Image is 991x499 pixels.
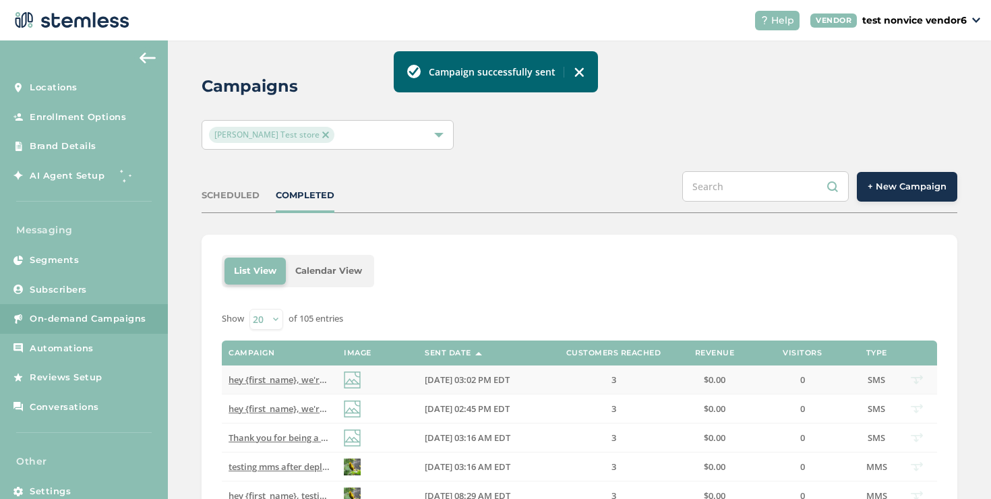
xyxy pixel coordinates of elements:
iframe: Chat Widget [924,434,991,499]
span: Subscribers [30,283,87,297]
img: icon-close-accent-8a337256.svg [322,131,329,138]
label: Show [222,312,244,326]
li: Calendar View [286,258,371,285]
span: [PERSON_NAME] Test store [209,127,334,143]
label: 3 [553,461,674,473]
span: SMS [868,432,885,444]
p: test nonvice vendor6 [862,13,967,28]
label: MMS [863,461,890,473]
button: + New Campaign [857,172,957,202]
label: 0 [755,432,849,444]
label: $0.00 [688,403,742,415]
span: 3 [611,374,616,386]
label: Customers Reached [566,349,661,357]
span: SMS [868,403,885,415]
span: $0.00 [704,432,725,444]
span: $0.00 [704,374,725,386]
label: Campaign [229,349,274,357]
span: 0 [800,432,805,444]
label: 10/13/2025 02:45 PM EDT [425,403,539,415]
label: 0 [755,374,849,386]
span: Brand Details [30,140,96,153]
span: [DATE] 03:16 AM EDT [425,461,510,473]
img: icon-toast-close-54bf22bf.svg [574,67,584,78]
img: v2d96MTPJ1Id5MdjRNyzqxMIUzDAhEoMPjYj.jpg [344,459,361,475]
label: 10/13/2025 03:16 AM EDT [425,461,539,473]
span: AI Agent Setup [30,169,104,183]
img: icon-sort-1e1d7615.svg [475,352,482,355]
img: icon-arrow-back-accent-c549486e.svg [140,53,156,63]
span: 3 [611,461,616,473]
div: SCHEDULED [202,189,260,202]
label: Image [344,349,371,357]
label: 3 [553,403,674,415]
label: hey {first_name}, we're testing a multi segment message using a twilio line to make sure it's for... [229,403,330,415]
img: icon-toast-success-78f41570.svg [407,65,421,78]
img: icon-img-d887fa0c.svg [344,372,361,388]
label: 3 [553,374,674,386]
span: Thank you for being a valued customer! We've got your insider specials here: Reply END to cancel [229,432,630,444]
label: $0.00 [688,374,742,386]
span: Locations [30,81,78,94]
span: Enrollment Options [30,111,126,124]
span: [DATE] 03:16 AM EDT [425,432,510,444]
span: + New Campaign [868,180,947,194]
label: Thank you for being a valued customer! We've got your insider specials here: Reply END to cancel [229,432,330,444]
img: icon-img-d887fa0c.svg [344,401,361,417]
img: icon_down-arrow-small-66adaf34.svg [972,18,980,23]
label: Visitors [783,349,822,357]
input: Search [682,171,849,202]
span: Settings [30,485,71,498]
label: Revenue [695,349,735,357]
label: 0 [755,403,849,415]
label: SMS [863,432,890,444]
label: 3 [553,432,674,444]
span: 3 [611,403,616,415]
label: SMS [863,374,890,386]
label: $0.00 [688,432,742,444]
span: $0.00 [704,461,725,473]
span: Automations [30,342,94,355]
span: MMS [866,461,887,473]
label: Type [866,349,887,357]
img: glitter-stars-b7820f95.gif [115,162,142,189]
span: 3 [611,432,616,444]
span: Help [771,13,794,28]
span: testing mms after deployment Reply END to cancel [229,461,438,473]
span: $0.00 [704,403,725,415]
li: List View [224,258,286,285]
h2: Campaigns [202,74,298,98]
span: 0 [800,374,805,386]
img: icon-img-d887fa0c.svg [344,430,361,446]
span: SMS [868,374,885,386]
label: Campaign successfully sent [429,65,555,79]
label: $0.00 [688,461,742,473]
div: COMPLETED [276,189,334,202]
label: hey {first_name}, we're testing a multi segment message using a twilio line to make sure it's for... [229,374,330,386]
span: [DATE] 02:45 PM EDT [425,403,510,415]
div: VENDOR [810,13,857,28]
span: Conversations [30,401,99,414]
label: testing mms after deployment Reply END to cancel [229,461,330,473]
label: 10/13/2025 03:16 AM EDT [425,432,539,444]
label: SMS [863,403,890,415]
label: 0 [755,461,849,473]
span: 0 [800,403,805,415]
span: Reviews Setup [30,371,102,384]
img: logo-dark-0685b13c.svg [11,7,129,34]
label: Sent Date [425,349,471,357]
img: icon-help-white-03924b79.svg [760,16,769,24]
label: 10/14/2025 03:02 PM EDT [425,374,539,386]
label: of 105 entries [289,312,343,326]
span: 0 [800,461,805,473]
span: On-demand Campaigns [30,312,146,326]
span: Segments [30,254,79,267]
span: [DATE] 03:02 PM EDT [425,374,510,386]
